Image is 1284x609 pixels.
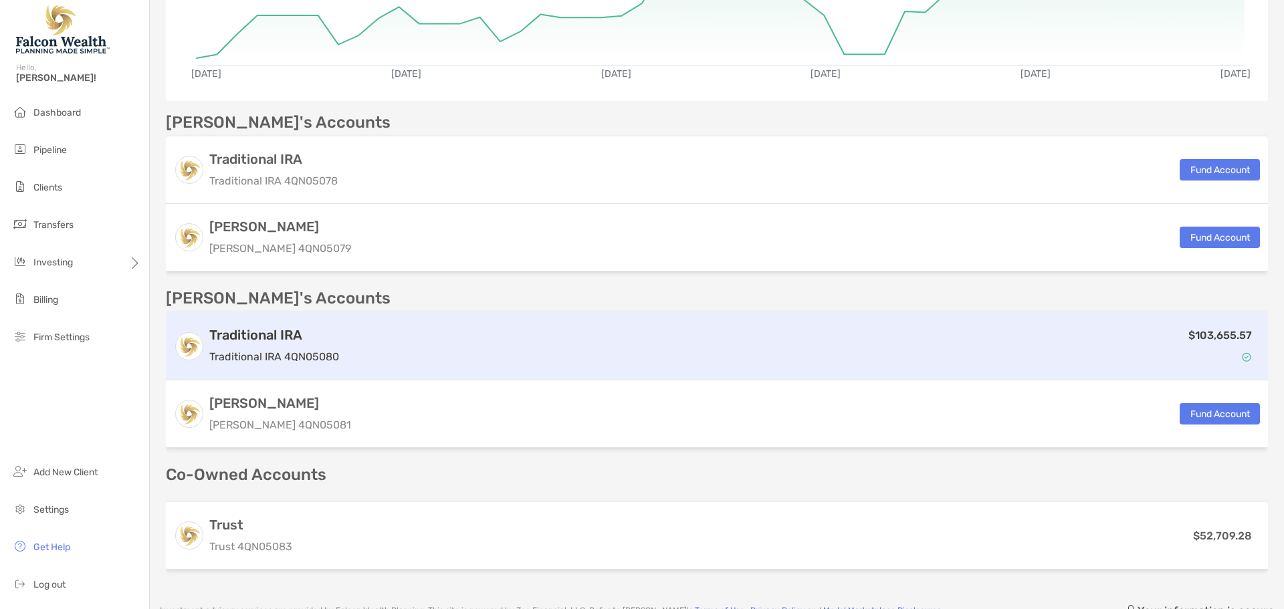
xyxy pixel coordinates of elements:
[176,400,203,427] img: logo account
[191,68,221,80] text: [DATE]
[12,291,28,307] img: billing icon
[209,517,292,533] h3: Trust
[1220,68,1251,80] text: [DATE]
[33,219,74,231] span: Transfers
[1180,403,1260,424] button: Fund Account
[209,172,338,189] p: Traditional IRA 4QN05078
[33,579,66,590] span: Log out
[16,72,141,84] span: [PERSON_NAME]!
[176,224,203,251] img: logo account
[176,156,203,183] img: logo account
[33,294,58,306] span: Billing
[209,416,351,433] p: [PERSON_NAME] 4QN05081
[601,68,631,80] text: [DATE]
[1193,527,1252,544] p: $52,709.28
[12,576,28,592] img: logout icon
[811,68,841,80] text: [DATE]
[1242,352,1251,362] img: Account Status icon
[12,253,28,269] img: investing icon
[176,333,203,360] img: logo account
[12,178,28,195] img: clients icon
[176,522,203,549] img: logo account
[33,504,69,515] span: Settings
[209,219,351,235] h3: [PERSON_NAME]
[12,463,28,479] img: add_new_client icon
[209,538,292,555] p: Trust 4QN05083
[209,348,339,365] p: Traditional IRA 4QN05080
[33,541,70,553] span: Get Help
[12,501,28,517] img: settings icon
[33,257,73,268] span: Investing
[12,216,28,232] img: transfers icon
[209,395,351,411] h3: [PERSON_NAME]
[391,68,421,80] text: [DATE]
[12,328,28,344] img: firm-settings icon
[33,182,62,193] span: Clients
[166,114,391,131] p: [PERSON_NAME]'s Accounts
[1180,159,1260,180] button: Fund Account
[166,467,1268,483] p: Co-Owned Accounts
[33,107,81,118] span: Dashboard
[209,327,339,343] h3: Traditional IRA
[16,5,110,53] img: Falcon Wealth Planning Logo
[33,332,90,343] span: Firm Settings
[209,151,338,167] h3: Traditional IRA
[33,144,67,156] span: Pipeline
[166,290,391,307] p: [PERSON_NAME]'s Accounts
[12,538,28,554] img: get-help icon
[1021,68,1051,80] text: [DATE]
[1188,327,1252,344] p: $103,655.57
[33,467,98,478] span: Add New Client
[209,240,351,257] p: [PERSON_NAME] 4QN05079
[12,104,28,120] img: dashboard icon
[1180,227,1260,248] button: Fund Account
[12,141,28,157] img: pipeline icon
